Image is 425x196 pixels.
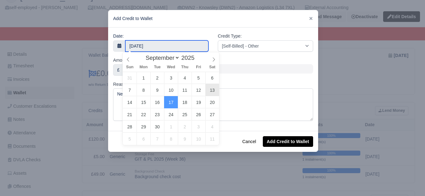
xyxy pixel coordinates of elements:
span: September 14, 2025 [123,96,137,108]
div: Add Credit to Wallet [108,10,318,28]
span: September 18, 2025 [178,96,192,108]
span: September 9, 2025 [150,84,164,96]
span: September 10, 2025 [164,84,178,96]
span: September 6, 2025 [205,72,219,84]
label: Reason: [113,81,130,88]
span: September 8, 2025 [137,84,150,96]
span: September 16, 2025 [150,96,164,108]
span: September 15, 2025 [137,96,150,108]
input: Year [180,54,199,61]
span: September 30, 2025 [150,121,164,133]
span: September 12, 2025 [192,84,205,96]
span: Thu [178,65,192,69]
span: September 25, 2025 [178,108,192,121]
div: £ [113,64,124,75]
span: October 3, 2025 [192,121,205,133]
span: September 23, 2025 [150,108,164,121]
span: September 28, 2025 [123,121,137,133]
span: September 24, 2025 [164,108,178,121]
span: September 3, 2025 [164,72,178,84]
span: October 4, 2025 [205,121,219,133]
span: September 11, 2025 [178,84,192,96]
span: September 29, 2025 [137,121,150,133]
span: October 1, 2025 [164,121,178,133]
span: October 6, 2025 [137,133,150,145]
span: September 5, 2025 [192,72,205,84]
span: Wed [164,65,178,69]
button: Cancel [238,136,260,147]
span: Sat [205,65,219,69]
button: Add Credit to Wallet [263,136,313,147]
span: October 8, 2025 [164,133,178,145]
span: Tue [150,65,164,69]
span: September 2, 2025 [150,72,164,84]
span: October 5, 2025 [123,133,137,145]
span: September 13, 2025 [205,84,219,96]
label: Amount: [113,57,130,64]
span: September 26, 2025 [192,108,205,121]
span: September 21, 2025 [123,108,137,121]
span: September 27, 2025 [205,108,219,121]
span: October 7, 2025 [150,133,164,145]
span: September 20, 2025 [205,96,219,108]
span: September 1, 2025 [137,72,150,84]
span: Mon [137,65,150,69]
span: October 11, 2025 [205,133,219,145]
label: Credit Type: [218,33,242,40]
span: September 17, 2025 [164,96,178,108]
span: October 9, 2025 [178,133,192,145]
span: September 4, 2025 [178,72,192,84]
span: Sun [123,65,137,69]
span: September 19, 2025 [192,96,205,108]
span: Fri [192,65,205,69]
span: October 10, 2025 [192,133,205,145]
label: Date: [113,33,124,40]
span: September 22, 2025 [137,108,150,121]
span: October 2, 2025 [178,121,192,133]
span: August 31, 2025 [123,72,137,84]
iframe: Chat Widget [394,166,425,196]
span: September 7, 2025 [123,84,137,96]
